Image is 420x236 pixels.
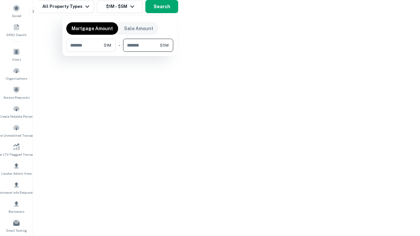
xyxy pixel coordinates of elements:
[124,25,153,32] p: Sale Amount
[104,42,111,48] span: $1M
[72,25,113,32] p: Mortgage Amount
[387,184,420,215] iframe: Chat Widget
[160,42,169,48] span: $5M
[118,39,120,52] div: -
